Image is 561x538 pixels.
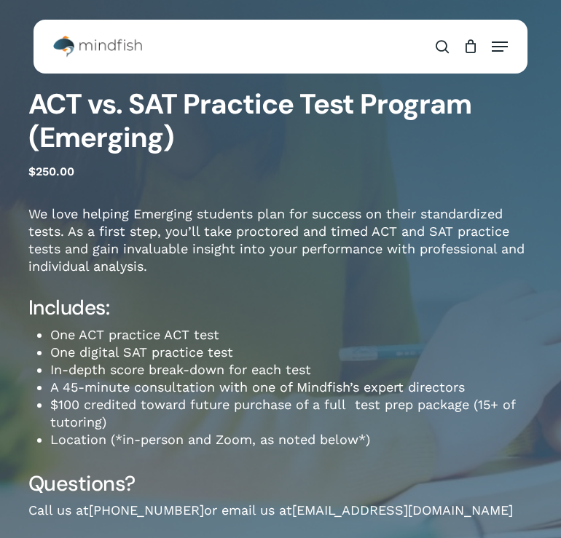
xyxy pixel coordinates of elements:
h1: ACT vs. SAT Practice Test Program (Emerging) [28,87,533,155]
p: We love helping Emerging students plan for success on their standardized tests. As a first step, ... [28,205,533,295]
a: Cart [456,28,484,65]
header: Main Menu [34,28,527,65]
li: One digital SAT practice test [50,344,533,361]
li: A 45-minute consultation with one of Mindfish’s expert directors [50,379,533,396]
img: Mindfish Test Prep & Academics [53,36,142,58]
a: [PHONE_NUMBER] [89,502,204,518]
li: In-depth score break-down for each test [50,361,533,379]
a: Navigation Menu [492,39,508,54]
h3: Questions? [28,470,533,497]
li: One ACT practice ACT test [50,326,533,344]
li: $100 credited toward future purchase of a full test prep package (15+ of tutoring) [50,396,533,431]
bdi: 250.00 [28,165,74,178]
a: [EMAIL_ADDRESS][DOMAIN_NAME] [292,502,513,518]
span: $ [28,165,36,178]
li: Location (*in-person and Zoom, as noted below*) [50,431,533,448]
h4: Includes: [28,295,533,321]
